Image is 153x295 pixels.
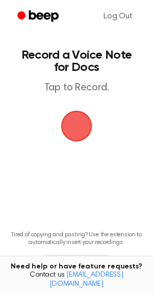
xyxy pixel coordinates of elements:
a: [EMAIL_ADDRESS][DOMAIN_NAME] [49,272,123,288]
p: Tap to Record. [18,82,135,94]
span: Contact us [6,271,147,289]
p: Tired of copying and pasting? Use the extension to automatically insert your recordings. [8,231,145,247]
a: Log Out [93,4,143,29]
a: Beep [10,7,68,27]
h1: Record a Voice Note for Docs [18,49,135,73]
img: Beep Logo [61,111,92,141]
